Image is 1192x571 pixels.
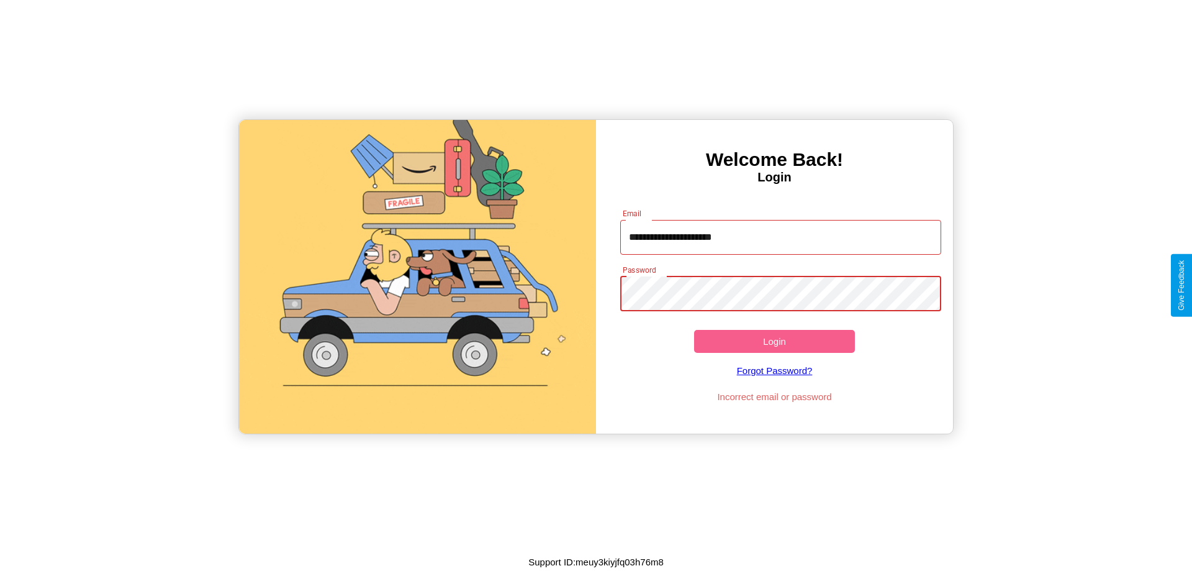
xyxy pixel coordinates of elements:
h4: Login [596,170,953,185]
img: gif [239,120,596,434]
div: Give Feedback [1177,260,1186,311]
p: Support ID: meuy3kiyjfq03h76m8 [528,554,664,570]
label: Password [623,265,656,275]
label: Email [623,208,642,219]
button: Login [694,330,855,353]
p: Incorrect email or password [614,388,936,405]
h3: Welcome Back! [596,149,953,170]
a: Forgot Password? [614,353,936,388]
